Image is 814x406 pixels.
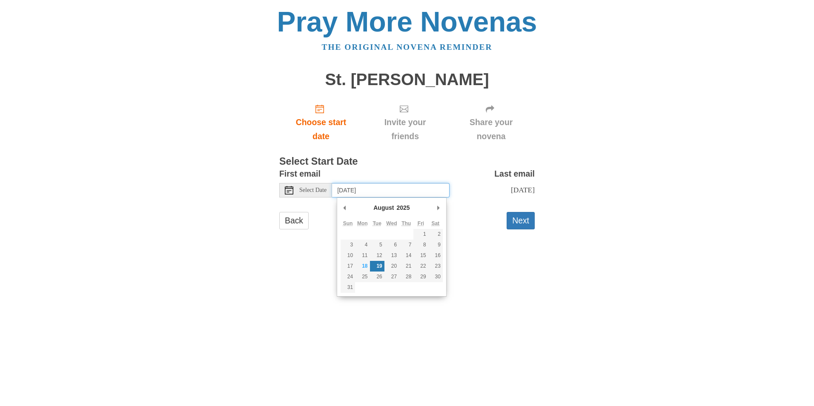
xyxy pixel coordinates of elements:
h3: Select Start Date [279,156,535,167]
abbr: Tuesday [373,220,381,226]
button: 26 [370,272,384,282]
a: Choose start date [279,97,363,148]
abbr: Sunday [343,220,353,226]
button: 20 [384,261,399,272]
button: 7 [399,240,413,250]
button: 22 [413,261,428,272]
button: Next Month [434,201,443,214]
button: 27 [384,272,399,282]
button: 17 [341,261,355,272]
button: Previous Month [341,201,349,214]
h1: St. [PERSON_NAME] [279,71,535,89]
button: 1 [413,229,428,240]
button: 12 [370,250,384,261]
button: 18 [355,261,370,272]
button: 31 [341,282,355,293]
button: 5 [370,240,384,250]
button: 14 [399,250,413,261]
a: Back [279,212,309,229]
button: 3 [341,240,355,250]
button: 21 [399,261,413,272]
button: 10 [341,250,355,261]
button: Next [507,212,535,229]
a: Pray More Novenas [277,6,537,37]
div: August [372,201,395,214]
div: Click "Next" to confirm your start date first. [447,97,535,148]
button: 25 [355,272,370,282]
span: [DATE] [511,186,535,194]
button: 2 [428,229,443,240]
abbr: Friday [418,220,424,226]
abbr: Thursday [401,220,411,226]
button: 9 [428,240,443,250]
button: 15 [413,250,428,261]
button: 19 [370,261,384,272]
button: 11 [355,250,370,261]
label: Last email [494,167,535,181]
label: First email [279,167,321,181]
button: 13 [384,250,399,261]
span: Select Date [299,187,327,193]
button: 4 [355,240,370,250]
input: Use the arrow keys to pick a date [332,183,450,197]
button: 23 [428,261,443,272]
abbr: Wednesday [386,220,397,226]
span: Invite your friends [371,115,439,143]
abbr: Monday [357,220,368,226]
a: The original novena reminder [322,43,493,51]
button: 6 [384,240,399,250]
button: 28 [399,272,413,282]
div: 2025 [395,201,411,214]
button: 29 [413,272,428,282]
abbr: Saturday [431,220,439,226]
button: 24 [341,272,355,282]
button: 16 [428,250,443,261]
span: Share your novena [456,115,526,143]
div: Click "Next" to confirm your start date first. [363,97,447,148]
span: Choose start date [288,115,354,143]
button: 8 [413,240,428,250]
button: 30 [428,272,443,282]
